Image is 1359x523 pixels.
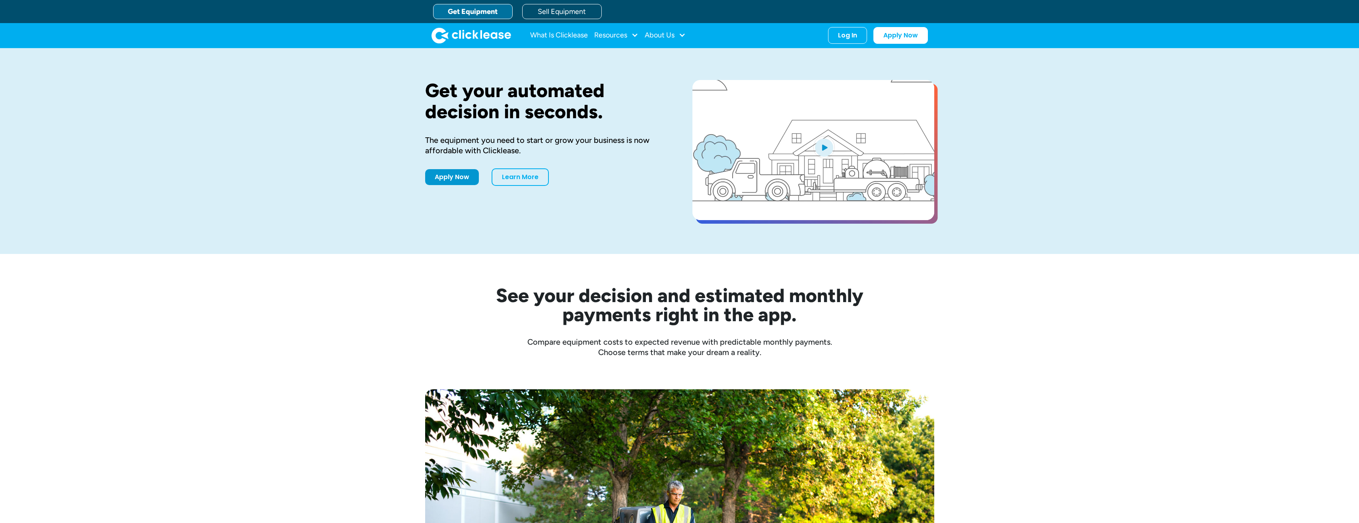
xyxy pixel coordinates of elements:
div: Log In [838,31,857,39]
div: The equipment you need to start or grow your business is now affordable with Clicklease. [425,135,667,156]
a: Apply Now [425,169,479,185]
a: What Is Clicklease [530,27,588,43]
h1: Get your automated decision in seconds. [425,80,667,122]
div: Resources [594,27,638,43]
img: Blue play button logo on a light blue circular background [813,136,835,158]
h2: See your decision and estimated monthly payments right in the app. [457,286,902,324]
a: home [432,27,511,43]
a: Learn More [492,168,549,186]
a: Sell Equipment [522,4,602,19]
img: Clicklease logo [432,27,511,43]
div: About Us [645,27,686,43]
div: Compare equipment costs to expected revenue with predictable monthly payments. Choose terms that ... [425,337,934,357]
a: Get Equipment [433,4,513,19]
a: Apply Now [873,27,928,44]
a: open lightbox [692,80,934,220]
